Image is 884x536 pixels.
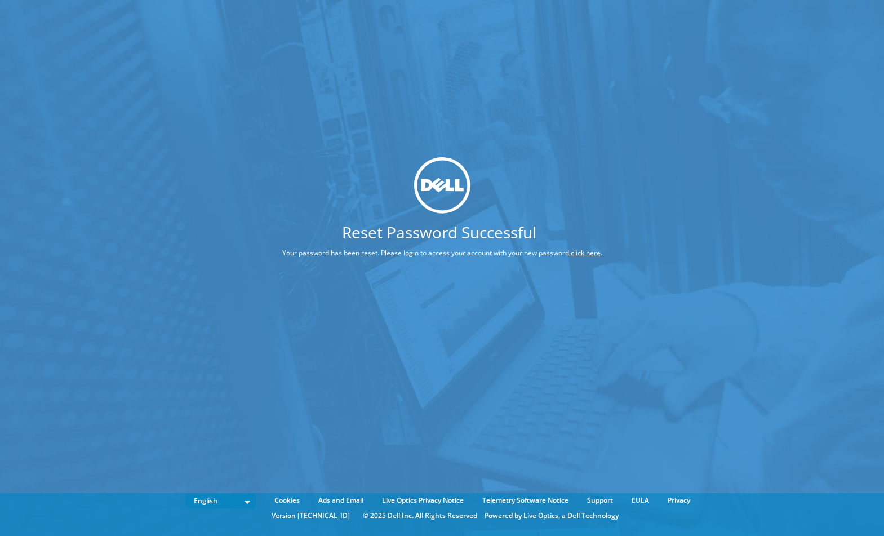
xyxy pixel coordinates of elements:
[240,247,645,259] p: Your password has been reset. Please login to access your account with your new password, .
[414,157,470,214] img: dell_svg_logo.svg
[659,494,699,507] a: Privacy
[310,494,372,507] a: Ads and Email
[240,224,639,240] h1: Reset Password Successful
[266,494,308,507] a: Cookies
[266,510,356,522] li: Version [TECHNICAL_ID]
[571,248,601,258] a: click here
[485,510,619,522] li: Powered by Live Optics, a Dell Technology
[357,510,483,522] li: © 2025 Dell Inc. All Rights Reserved
[474,494,577,507] a: Telemetry Software Notice
[374,494,472,507] a: Live Optics Privacy Notice
[579,494,621,507] a: Support
[623,494,658,507] a: EULA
